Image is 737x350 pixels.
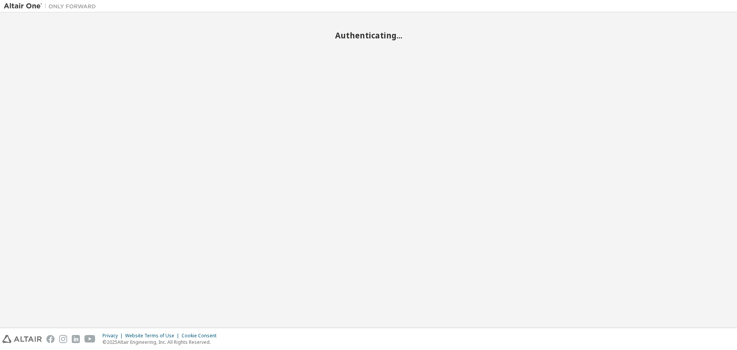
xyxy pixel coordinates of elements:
p: © 2025 Altair Engineering, Inc. All Rights Reserved. [102,339,221,345]
h2: Authenticating... [4,30,733,40]
div: Website Terms of Use [125,333,182,339]
img: Altair One [4,2,100,10]
img: linkedin.svg [72,335,80,343]
img: instagram.svg [59,335,67,343]
img: altair_logo.svg [2,335,42,343]
div: Privacy [102,333,125,339]
img: youtube.svg [84,335,96,343]
img: facebook.svg [46,335,55,343]
div: Cookie Consent [182,333,221,339]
